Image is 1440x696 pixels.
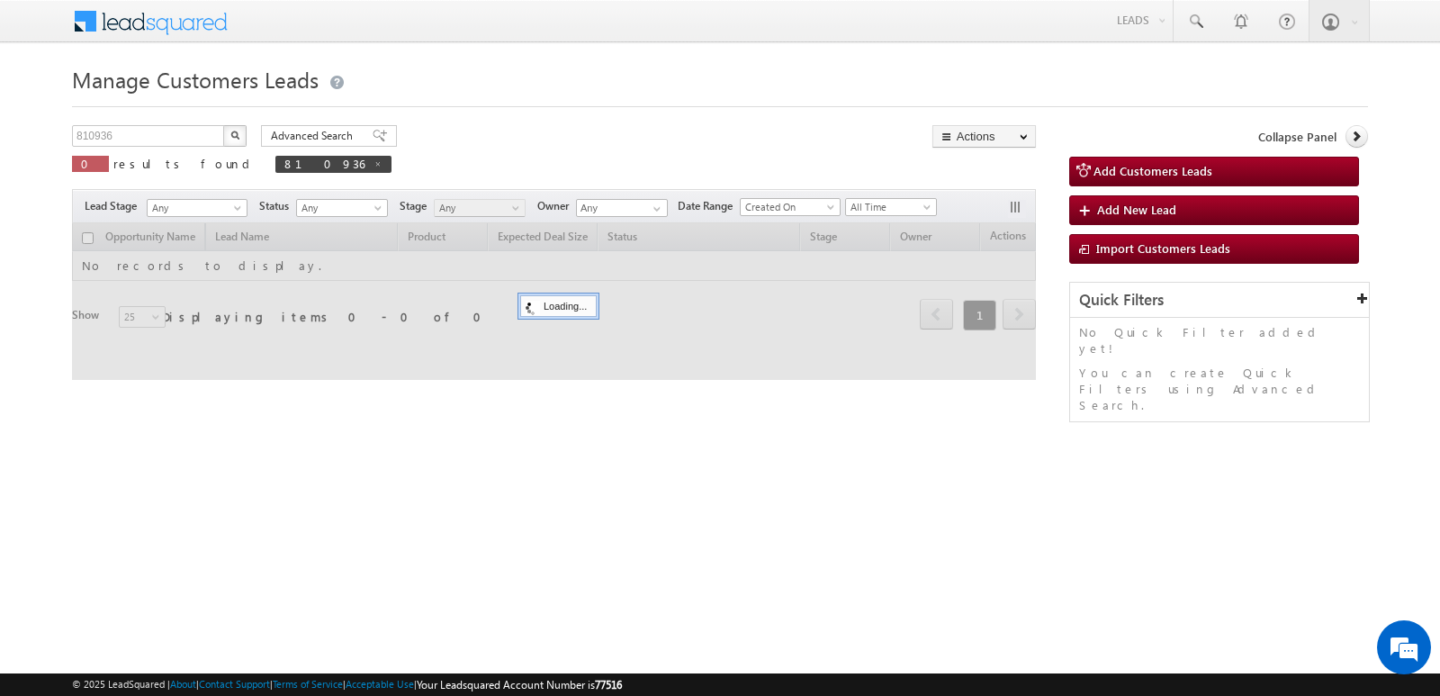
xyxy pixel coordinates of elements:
[346,678,414,690] a: Acceptable Use
[271,128,358,144] span: Advanced Search
[148,200,241,216] span: Any
[643,200,666,218] a: Show All Items
[678,198,740,214] span: Date Range
[400,198,434,214] span: Stage
[1079,365,1360,413] p: You can create Quick Filters using Advanced Search.
[296,199,388,217] a: Any
[72,676,622,693] span: © 2025 LeadSquared | | | | |
[1096,240,1230,256] span: Import Customers Leads
[1258,129,1336,145] span: Collapse Panel
[85,198,144,214] span: Lead Stage
[520,295,597,317] div: Loading...
[81,156,100,171] span: 0
[434,199,526,217] a: Any
[113,156,256,171] span: results found
[284,156,364,171] span: 810936
[537,198,576,214] span: Owner
[297,200,382,216] span: Any
[846,199,931,215] span: All Time
[595,678,622,691] span: 77516
[435,200,520,216] span: Any
[170,678,196,690] a: About
[72,65,319,94] span: Manage Customers Leads
[1093,163,1212,178] span: Add Customers Leads
[230,131,239,140] img: Search
[1070,283,1369,318] div: Quick Filters
[845,198,937,216] a: All Time
[741,199,834,215] span: Created On
[417,678,622,691] span: Your Leadsquared Account Number is
[259,198,296,214] span: Status
[576,199,668,217] input: Type to Search
[199,678,270,690] a: Contact Support
[932,125,1036,148] button: Actions
[740,198,841,216] a: Created On
[147,199,247,217] a: Any
[1097,202,1176,217] span: Add New Lead
[273,678,343,690] a: Terms of Service
[1079,324,1360,357] p: No Quick Filter added yet!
